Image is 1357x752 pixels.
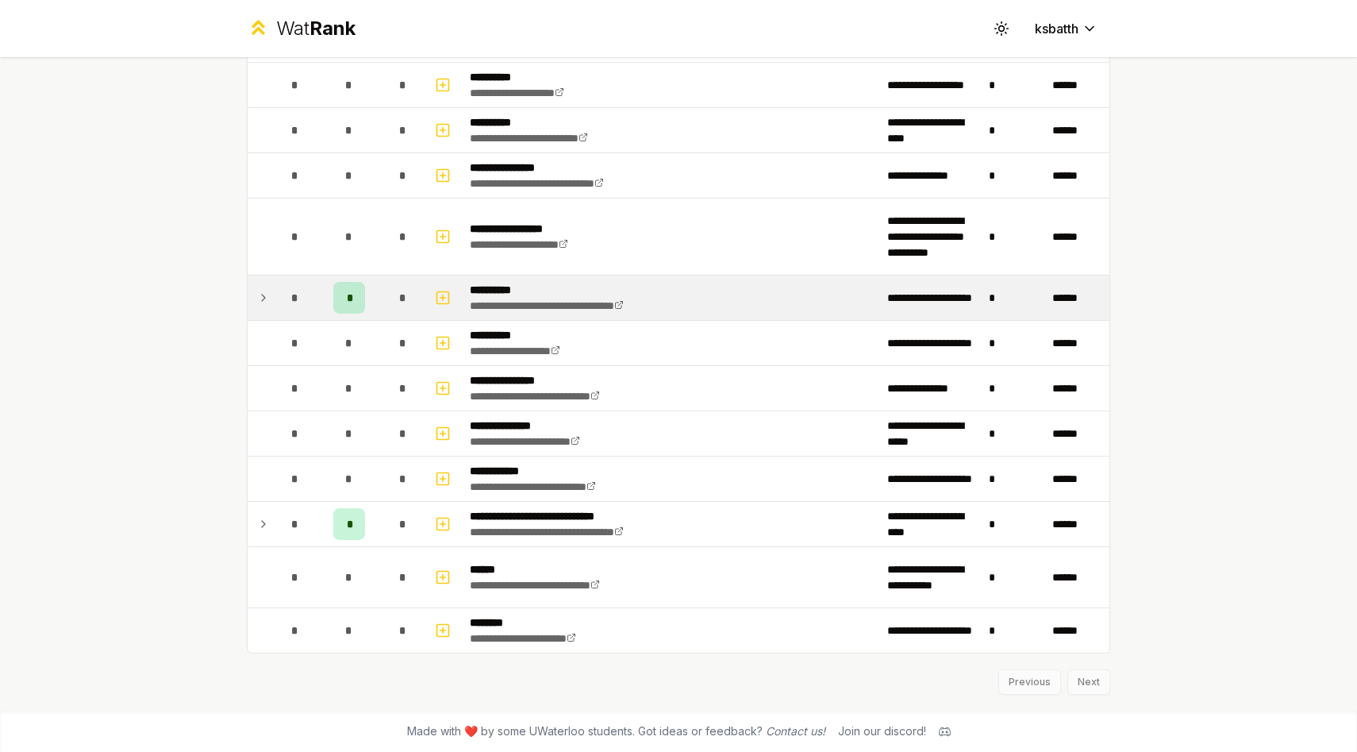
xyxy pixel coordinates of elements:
a: Contact us! [766,724,825,738]
button: ksbatth [1022,14,1110,43]
a: WatRank [247,16,356,41]
div: Wat [276,16,356,41]
div: Join our discord! [838,723,926,739]
span: ksbatth [1035,19,1078,38]
span: Made with ❤️ by some UWaterloo students. Got ideas or feedback? [407,723,825,739]
span: Rank [309,17,356,40]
